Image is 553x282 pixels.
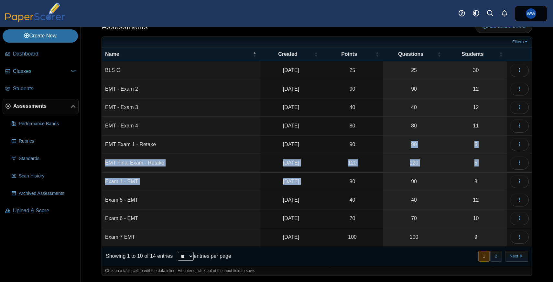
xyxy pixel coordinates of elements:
span: Created [278,51,298,57]
a: 90 [383,136,445,154]
td: EMT Final Exam - Retake [102,154,260,172]
span: Performance Bands [19,121,76,127]
a: Classes [3,64,79,79]
span: Questions [398,51,423,57]
span: William Whitney [526,8,536,19]
span: Questions : Activate to sort [437,47,441,61]
a: Rubrics [9,134,79,149]
span: Students [13,85,76,92]
a: 12 [445,191,507,209]
span: Created : Activate to sort [314,47,318,61]
a: Create New [3,29,78,42]
td: 70 [322,209,383,228]
span: Classes [13,68,71,75]
td: 80 [322,117,383,135]
a: 11 [445,117,507,135]
a: 80 [383,117,445,135]
span: Standards [19,156,76,162]
a: Alerts [497,6,512,21]
span: William Whitney [527,11,535,16]
a: PaperScorer [3,18,67,23]
a: 70 [383,209,445,227]
a: 120 [383,154,445,172]
img: PaperScorer [3,3,67,22]
span: Rubrics [19,138,76,145]
span: Upload & Score [13,207,76,214]
span: Scan History [19,173,76,179]
a: 40 [383,98,445,116]
button: 1 [478,251,490,261]
span: Archived Assessments [19,190,76,197]
a: 100 [383,228,445,246]
td: Exam 1 - EMT [102,173,260,191]
time: Jun 23, 2025 at 2:25 PM [283,197,299,203]
time: Jul 12, 2025 at 2:00 PM [283,179,299,184]
td: 90 [322,173,383,191]
time: May 30, 2025 at 5:00 PM [283,160,299,166]
time: May 31, 2025 at 10:05 PM [283,105,299,110]
time: Jul 2, 2025 at 6:37 PM [283,216,299,221]
td: 100 [322,228,383,247]
a: Assessments [3,99,79,114]
div: Click on a table cell to edit the data inline. Hit enter or click out of the input field to save. [102,266,532,276]
a: 25 [383,61,445,79]
time: Apr 18, 2025 at 12:07 PM [283,67,299,73]
span: Points [341,51,357,57]
time: Jul 15, 2025 at 2:07 PM [283,142,299,147]
span: Assessments [13,103,70,110]
a: 9 [445,228,507,246]
span: Name [105,51,119,57]
td: 40 [322,191,383,209]
a: Dashboard [3,46,79,62]
a: 90 [383,80,445,98]
a: 40 [383,191,445,209]
a: Upload & Score [3,203,79,219]
a: Filters [511,39,530,45]
a: 12 [445,80,507,98]
span: Dashboard [13,50,76,57]
a: 5 [445,136,507,154]
span: Students : Activate to sort [499,47,503,61]
span: Points : Activate to sort [375,47,379,61]
td: EMT - Exam 2 [102,80,260,98]
td: 90 [322,136,383,154]
td: BLS C [102,61,260,80]
a: Standards [9,151,79,166]
a: Archived Assessments [9,186,79,201]
div: Showing 1 to 10 of 14 entries [102,247,173,266]
button: 2 [490,251,502,261]
td: EMT - Exam 3 [102,98,260,117]
a: 30 [445,61,507,79]
label: entries per page [194,253,231,259]
td: EMT - Exam 4 [102,117,260,135]
a: 5 [445,154,507,172]
a: 12 [445,98,507,116]
time: May 25, 2025 at 9:59 PM [283,86,299,92]
td: 120 [322,154,383,172]
td: 25 [322,61,383,80]
span: Students [461,51,483,57]
td: Exam 6 - EMT [102,209,260,228]
time: Jun 13, 2025 at 11:15 PM [283,123,299,128]
a: 8 [445,173,507,191]
time: Jul 7, 2025 at 11:54 PM [283,234,299,240]
td: EMT Exam 1 - Retake [102,136,260,154]
a: Performance Bands [9,116,79,132]
a: Scan History [9,168,79,184]
nav: pagination [478,251,528,261]
td: Exam 5 - EMT [102,191,260,209]
span: Name : Activate to invert sorting [253,47,256,61]
td: Exam 7 EMT [102,228,260,247]
a: William Whitney [515,6,547,21]
button: Next [505,251,528,261]
td: 90 [322,80,383,98]
a: 90 [383,173,445,191]
td: 40 [322,98,383,117]
a: Students [3,81,79,97]
a: 10 [445,209,507,227]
